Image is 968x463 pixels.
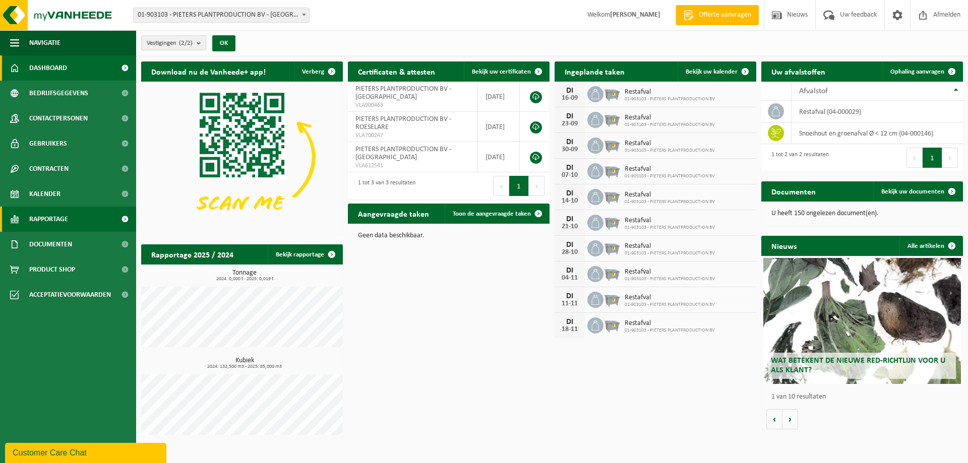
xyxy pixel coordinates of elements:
a: Toon de aangevraagde taken [445,204,549,224]
span: Ophaling aanvragen [890,69,944,75]
div: DI [560,189,580,197]
span: Toon de aangevraagde taken [453,211,531,217]
td: snoeihout en groenafval Ø < 12 cm (04-000146) [792,122,963,144]
span: 01-903103 - PIETERS PLANTPRODUCTION BV [625,173,715,179]
span: VLA700247 [355,131,470,140]
span: 01-903103 - PIETERS PLANTPRODUCTION BV [625,96,715,102]
span: Product Shop [29,257,75,282]
img: WB-2500-GAL-GY-01 [603,162,621,179]
span: 01-903103 - PIETERS PLANTPRODUCTION BV [625,122,715,128]
div: 1 tot 2 van 2 resultaten [766,147,829,169]
span: 2024: 0,000 t - 2025: 0,019 t [146,277,343,282]
div: 07-10 [560,172,580,179]
span: VLA900463 [355,101,470,109]
count: (2/2) [179,40,193,46]
span: PIETERS PLANTPRODUCTION BV - ROESELARE [355,115,451,131]
span: Navigatie [29,30,60,55]
h3: Kubiek [146,357,343,369]
img: WB-2500-GAL-GY-01 [603,239,621,256]
span: VLA612541 [355,162,470,170]
span: Contracten [29,156,69,181]
p: 1 van 10 resultaten [771,393,958,401]
span: Bekijk uw documenten [881,188,944,195]
div: DI [560,87,580,95]
button: 1 [923,148,942,168]
p: Geen data beschikbaar. [358,232,539,239]
button: 1 [509,176,529,196]
span: Restafval [625,217,715,225]
div: DI [560,292,580,300]
span: Offerte aanvragen [696,10,754,20]
span: 01-903103 - PIETERS PLANTPRODUCTION BV [625,225,715,231]
span: Restafval [625,294,715,302]
a: Ophaling aanvragen [882,61,962,82]
span: PIETERS PLANTPRODUCTION BV - [GEOGRAPHIC_DATA] [355,85,451,101]
h2: Certificaten & attesten [348,61,445,81]
div: DI [560,164,580,172]
div: DI [560,318,580,326]
span: Restafval [625,88,715,96]
span: Restafval [625,191,715,199]
p: U heeft 150 ongelezen document(en). [771,210,953,217]
button: Volgende [782,409,798,429]
span: Verberg [302,69,324,75]
h2: Nieuws [761,236,807,255]
a: Bekijk uw certificaten [464,61,549,82]
img: WB-2500-GAL-GY-01 [603,264,621,282]
div: 21-10 [560,223,580,230]
span: Kalender [29,181,60,207]
div: 16-09 [560,95,580,102]
span: Documenten [29,232,72,257]
button: Vorige [766,409,782,429]
span: Vestigingen [147,36,193,51]
img: WB-2500-GAL-GY-01 [603,290,621,307]
span: Restafval [625,319,715,327]
span: 01-903103 - PIETERS PLANTPRODUCTION BV [625,276,715,282]
img: WB-2500-GAL-GY-01 [603,85,621,102]
span: Dashboard [29,55,67,81]
a: Alle artikelen [899,236,962,256]
div: DI [560,241,580,249]
span: Wat betekent de nieuwe RED-richtlijn voor u als klant? [771,357,945,374]
img: Download de VHEPlus App [141,82,343,233]
button: Vestigingen(2/2) [141,35,206,50]
img: WB-2500-GAL-GY-01 [603,187,621,205]
span: Rapportage [29,207,68,232]
span: Bekijk uw certificaten [472,69,531,75]
div: DI [560,138,580,146]
span: 01-903103 - PIETERS PLANTPRODUCTION BV - OOSTNIEUWKERKE [133,8,310,23]
td: [DATE] [478,112,520,142]
span: Restafval [625,268,715,276]
button: Next [942,148,958,168]
div: 18-11 [560,326,580,333]
img: WB-2500-GAL-GY-01 [603,316,621,333]
div: 04-11 [560,275,580,282]
img: WB-2500-GAL-GY-01 [603,136,621,153]
span: Gebruikers [29,131,67,156]
button: Previous [493,176,509,196]
h2: Download nu de Vanheede+ app! [141,61,276,81]
div: DI [560,267,580,275]
span: 01-903103 - PIETERS PLANTPRODUCTION BV [625,327,715,334]
img: WB-2500-GAL-GY-01 [603,213,621,230]
a: Wat betekent de nieuwe RED-richtlijn voor u als klant? [763,258,961,384]
h2: Uw afvalstoffen [761,61,835,81]
h2: Rapportage 2025 / 2024 [141,244,244,264]
span: PIETERS PLANTPRODUCTION BV - [GEOGRAPHIC_DATA] [355,146,451,161]
span: 01-903103 - PIETERS PLANTPRODUCTION BV [625,199,715,205]
h2: Documenten [761,181,826,201]
div: DI [560,215,580,223]
span: 01-903103 - PIETERS PLANTPRODUCTION BV [625,250,715,256]
div: 23-09 [560,120,580,127]
img: WB-2500-GAL-GY-01 [603,110,621,127]
span: Afvalstof [799,87,828,95]
span: Acceptatievoorwaarden [29,282,111,307]
div: DI [560,112,580,120]
div: 30-09 [560,146,580,153]
button: Verberg [294,61,342,82]
td: restafval (04-000029) [792,101,963,122]
td: [DATE] [478,142,520,172]
span: Bekijk uw kalender [686,69,738,75]
iframe: chat widget [5,441,168,463]
td: [DATE] [478,82,520,112]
